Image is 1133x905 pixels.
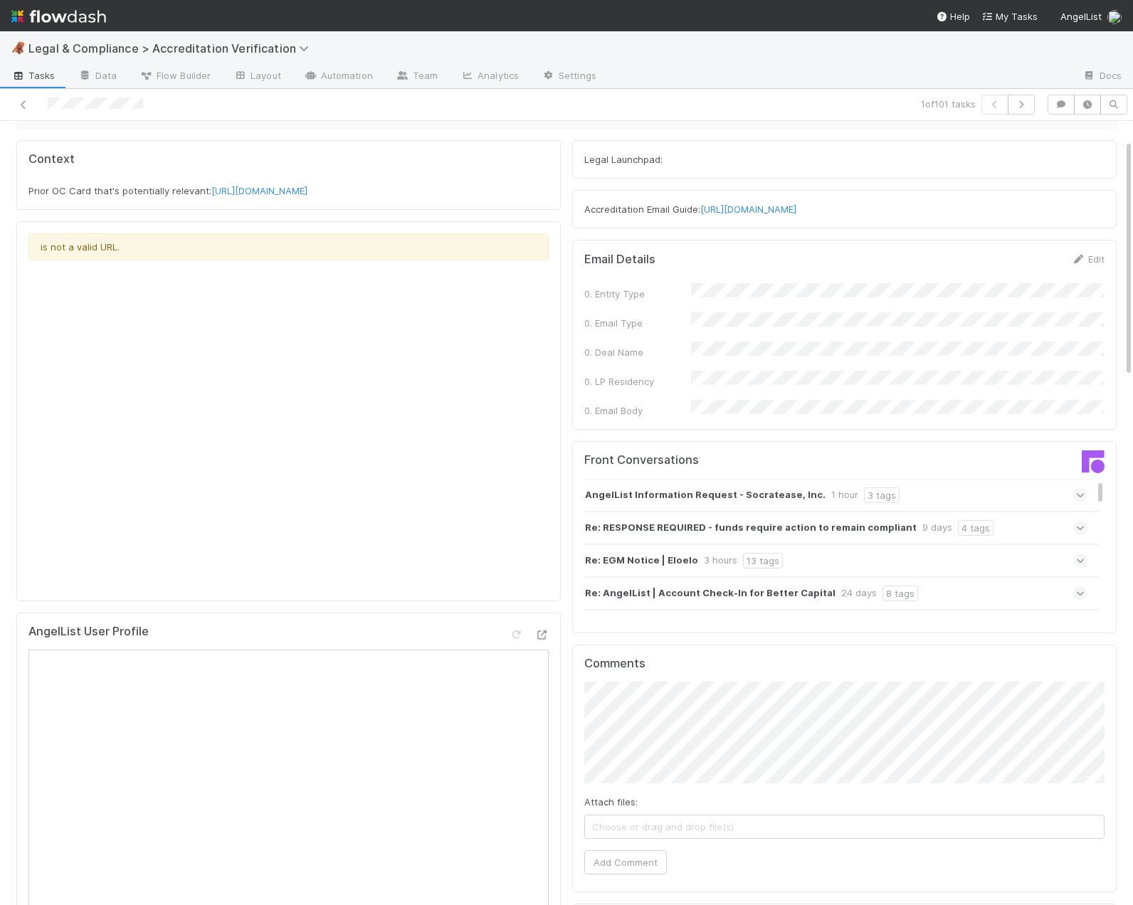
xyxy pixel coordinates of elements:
[11,4,106,28] img: logo-inverted-e16ddd16eac7371096b0.svg
[211,185,307,196] a: [URL][DOMAIN_NAME]
[11,68,56,83] span: Tasks
[1082,450,1105,473] img: front-logo-b4b721b83371efbadf0a.svg
[28,233,549,260] div: is not a valid URL.
[584,287,691,301] div: 0. Entity Type
[922,520,952,536] div: 9 days
[584,374,691,388] div: 0. LP Residency
[584,345,691,359] div: 0. Deal Name
[28,41,316,55] span: Legal & Compliance > Accreditation Verification
[28,152,549,166] h5: Context
[864,487,900,503] div: 3 tags
[743,553,783,568] div: 13 tags
[584,850,667,874] button: Add Comment
[584,154,663,165] span: Legal Launchpad:
[1060,11,1102,22] span: AngelList
[585,815,1104,838] span: Choose or drag and drop file(s)
[585,520,917,536] strong: Re: RESPONSE REQUIRED - funds require action to remain compliant
[222,65,293,88] a: Layout
[841,586,877,601] div: 24 days
[584,657,1105,671] h5: Comments
[1016,618,1048,633] div: 11 days
[936,9,970,23] div: Help
[921,97,976,111] span: 1 of 101 tasks
[584,203,796,215] span: Accreditation Email Guide:
[584,253,655,267] h5: Email Details
[958,520,994,536] div: 4 tags
[584,453,834,467] h5: Front Conversations
[384,65,449,88] a: Team
[530,65,608,88] a: Settings
[1071,253,1105,265] a: Edit
[585,487,826,503] strong: AngelList Information Request - Socratease, Inc.
[700,203,796,215] a: [URL][DOMAIN_NAME]
[293,65,384,88] a: Automation
[139,68,211,83] span: Flow Builder
[11,42,26,54] span: 🦧
[67,65,128,88] a: Data
[981,9,1038,23] a: My Tasks
[585,586,836,601] strong: Re: AngelList | Account Check-In for Better Capital
[1107,10,1122,24] img: avatar_ec94f6e9-05c5-4d36-a6c8-d0cea77c3c29.png
[584,795,638,809] label: Attach files:
[585,618,1010,633] strong: Re: Action Required: Confirm Carry & Fees for Ventures II, a series of Better Capital, LP
[128,65,222,88] a: Flow Builder
[882,586,918,601] div: 8 tags
[981,11,1038,22] span: My Tasks
[585,553,698,568] strong: Re: EGM Notice | Eloelo
[1071,65,1133,88] a: Docs
[28,185,307,196] span: Prior OC Card that's potentially relevant:
[831,487,858,503] div: 1 hour
[28,625,149,639] h5: AngelList User Profile
[704,553,737,568] div: 3 hours
[584,403,691,418] div: 0. Email Body
[584,316,691,330] div: 0. Email Type
[449,65,530,88] a: Analytics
